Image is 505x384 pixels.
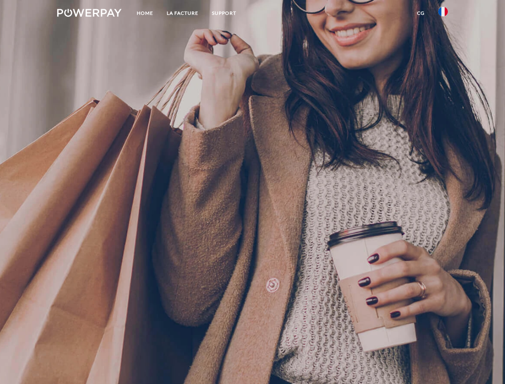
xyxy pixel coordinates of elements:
[130,6,160,20] a: Home
[205,6,243,20] a: Support
[160,6,205,20] a: LA FACTURE
[410,6,431,20] a: CG
[438,7,448,16] img: fr
[57,9,122,17] img: logo-powerpay-white.svg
